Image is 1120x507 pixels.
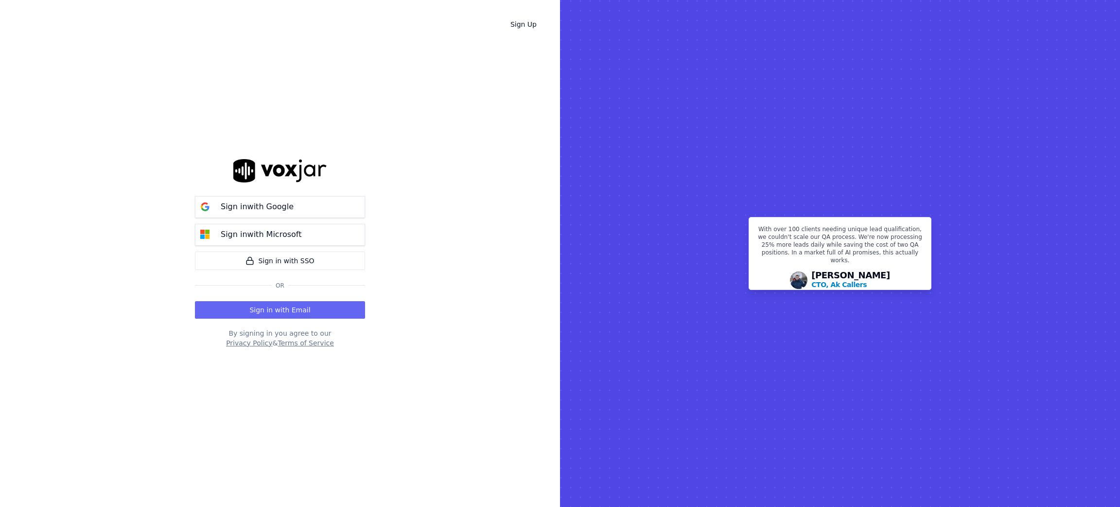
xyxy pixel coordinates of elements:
[811,271,890,290] div: [PERSON_NAME]
[195,196,365,218] button: Sign inwith Google
[503,16,544,33] a: Sign Up
[278,338,333,348] button: Terms of Service
[195,252,365,270] a: Sign in with SSO
[811,280,867,290] p: CTO, Ak Callers
[226,338,272,348] button: Privacy Policy
[221,229,301,240] p: Sign in with Microsoft
[233,159,327,182] img: logo
[755,225,925,268] p: With over 100 clients needing unique lead qualification, we couldn't scale our QA process. We're ...
[195,224,365,246] button: Sign inwith Microsoft
[195,225,215,244] img: microsoft Sign in button
[195,301,365,319] button: Sign in with Email
[272,282,288,290] span: Or
[195,197,215,217] img: google Sign in button
[790,272,807,289] img: Avatar
[221,201,294,213] p: Sign in with Google
[195,328,365,348] div: By signing in you agree to our &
